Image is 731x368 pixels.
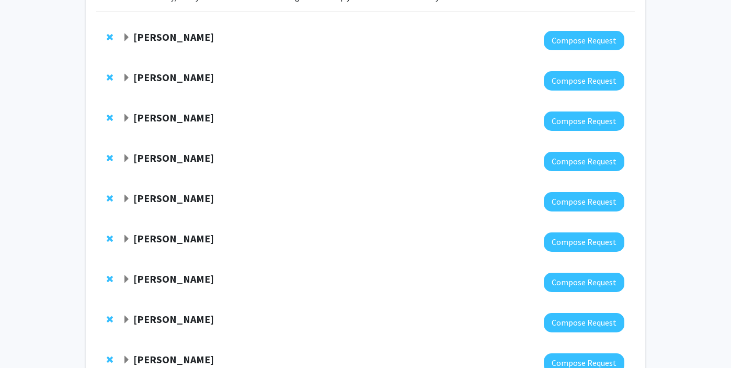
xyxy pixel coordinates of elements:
[544,152,624,171] button: Compose Request to Kristin Rising
[133,353,214,366] strong: [PERSON_NAME]
[133,151,214,164] strong: [PERSON_NAME]
[8,321,44,360] iframe: Chat
[133,272,214,285] strong: [PERSON_NAME]
[122,114,131,122] span: Expand Fan Lee Bookmark
[544,313,624,332] button: Compose Request to Adam Dicker
[133,71,214,84] strong: [PERSON_NAME]
[544,273,624,292] button: Compose Request to Kyunghee Koh
[544,31,624,50] button: Compose Request to Munjireen Sifat
[133,192,214,205] strong: [PERSON_NAME]
[122,275,131,284] span: Expand Kyunghee Koh Bookmark
[107,194,113,203] span: Remove Amy Cunningham from bookmarks
[133,111,214,124] strong: [PERSON_NAME]
[107,33,113,41] span: Remove Munjireen Sifat from bookmarks
[107,73,113,82] span: Remove Grace Lu-Yao from bookmarks
[107,154,113,162] span: Remove Kristin Rising from bookmarks
[122,356,131,364] span: Expand Elena Blanco-Suarez Bookmark
[107,275,113,283] span: Remove Kyunghee Koh from bookmarks
[122,316,131,324] span: Expand Adam Dicker Bookmark
[544,232,624,252] button: Compose Request to Aditi Jain
[544,111,624,131] button: Compose Request to Fan Lee
[107,315,113,324] span: Remove Adam Dicker from bookmarks
[133,313,214,326] strong: [PERSON_NAME]
[133,232,214,245] strong: [PERSON_NAME]
[122,74,131,82] span: Expand Grace Lu-Yao Bookmark
[107,355,113,364] span: Remove Elena Blanco-Suarez from bookmarks
[107,235,113,243] span: Remove Aditi Jain from bookmarks
[122,195,131,203] span: Expand Amy Cunningham Bookmark
[544,192,624,211] button: Compose Request to Amy Cunningham
[133,30,214,43] strong: [PERSON_NAME]
[544,71,624,91] button: Compose Request to Grace Lu-Yao
[122,154,131,163] span: Expand Kristin Rising Bookmark
[107,114,113,122] span: Remove Fan Lee from bookmarks
[122,34,131,42] span: Expand Munjireen Sifat Bookmark
[122,235,131,243] span: Expand Aditi Jain Bookmark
